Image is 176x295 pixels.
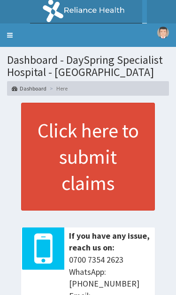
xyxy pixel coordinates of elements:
[47,84,68,92] li: Here
[12,84,46,92] a: Dashboard
[69,230,150,253] b: If you have any issue, reach us on:
[21,103,155,211] a: Click here to submit claims
[7,54,169,79] h1: Dashboard - DaySpring Specialist Hospital - [GEOGRAPHIC_DATA]
[157,27,169,38] img: User Image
